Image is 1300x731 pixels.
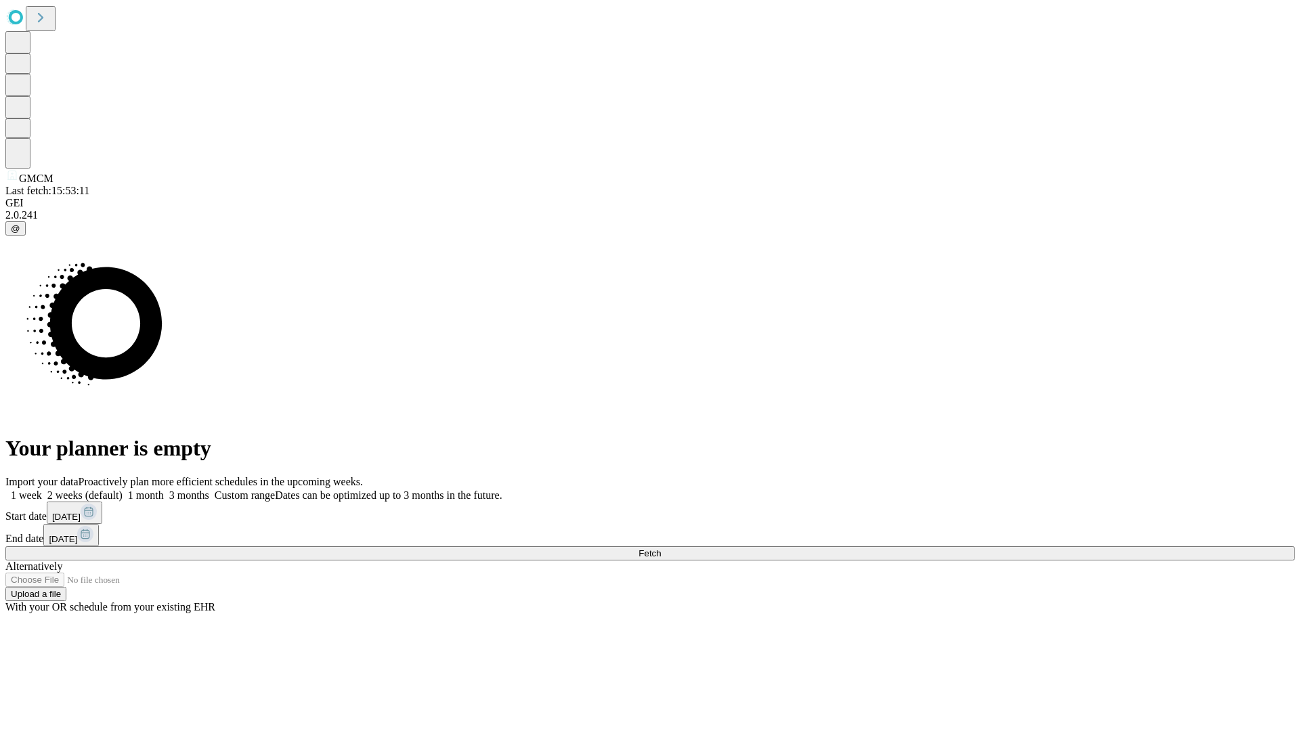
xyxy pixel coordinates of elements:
[52,512,81,522] span: [DATE]
[5,436,1295,461] h1: Your planner is empty
[5,560,62,572] span: Alternatively
[128,489,164,501] span: 1 month
[5,209,1295,221] div: 2.0.241
[47,502,102,524] button: [DATE]
[43,524,99,546] button: [DATE]
[5,524,1295,546] div: End date
[79,476,363,487] span: Proactively plan more efficient schedules in the upcoming weeks.
[49,534,77,544] span: [DATE]
[11,223,20,234] span: @
[5,221,26,236] button: @
[5,185,89,196] span: Last fetch: 15:53:11
[5,601,215,613] span: With your OR schedule from your existing EHR
[19,173,53,184] span: GMCM
[11,489,42,501] span: 1 week
[215,489,275,501] span: Custom range
[5,197,1295,209] div: GEI
[638,548,661,558] span: Fetch
[47,489,123,501] span: 2 weeks (default)
[5,502,1295,524] div: Start date
[5,546,1295,560] button: Fetch
[5,587,66,601] button: Upload a file
[169,489,209,501] span: 3 months
[5,476,79,487] span: Import your data
[275,489,502,501] span: Dates can be optimized up to 3 months in the future.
